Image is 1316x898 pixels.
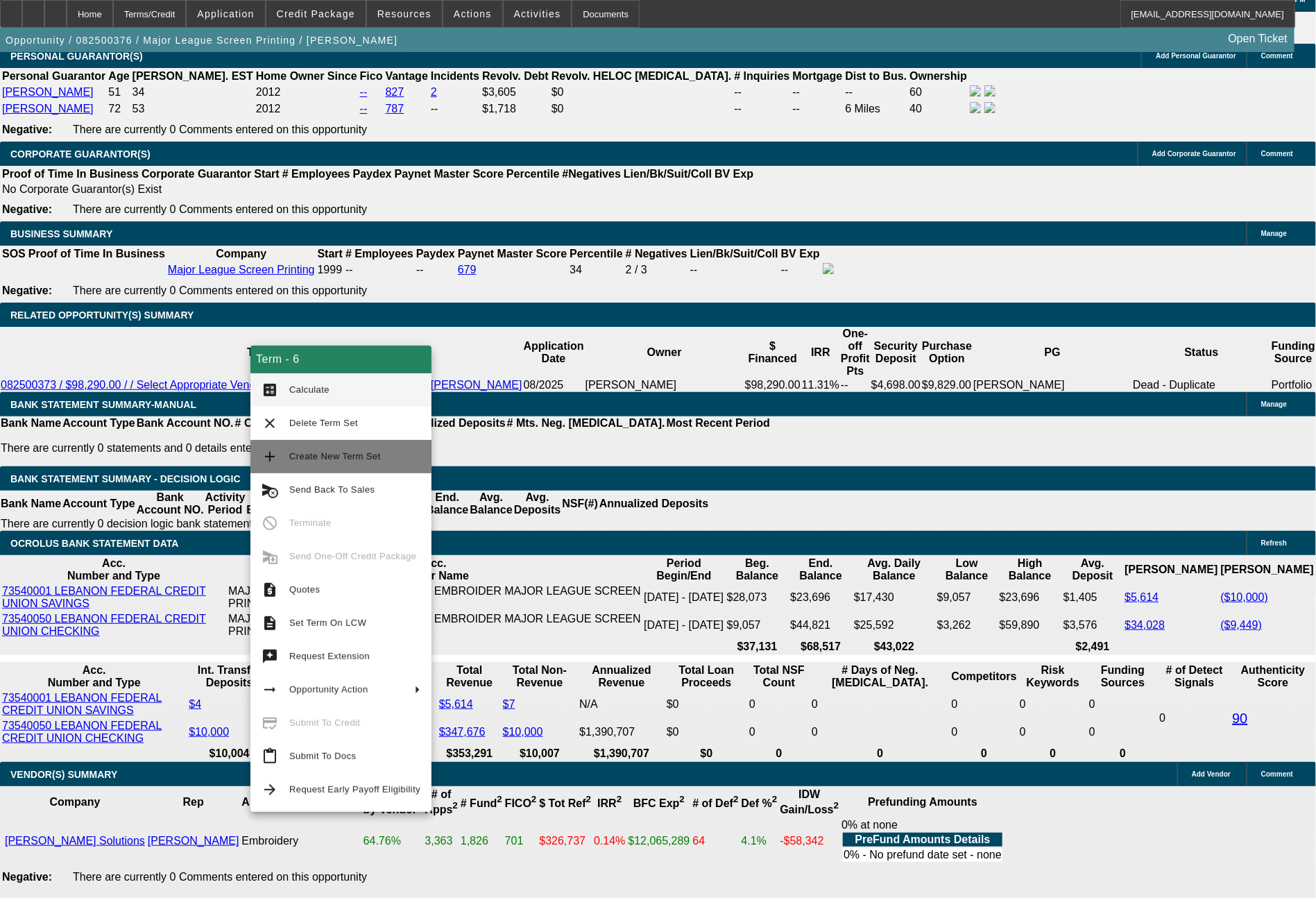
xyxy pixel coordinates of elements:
[228,584,642,611] td: MAJOR LEAGUE SCREEN PRINTING & EMBROIDER MAJOR LEAGUE SCREEN PRINTING & EMBROIDERY INC
[183,796,204,808] b: Rep
[289,651,370,661] span: Request Extension
[781,248,820,260] b: BV Exp
[744,327,801,378] th: $ Financed
[666,719,747,745] td: $0
[482,70,549,82] b: Revolv. Debt
[439,698,473,710] a: $5,614
[289,418,358,428] span: Delete Term Set
[1125,619,1165,631] a: $34,028
[552,70,732,82] b: Revolv. HELOC [MEDICAL_DATA].
[73,285,367,296] span: There are currently 0 Comments entered on this opportunity
[843,848,1002,862] td: 0% - No prefund date set - none
[1220,557,1315,583] th: [PERSON_NAME]
[937,584,998,611] td: $9,057
[811,691,950,718] td: 0
[999,557,1061,583] th: High Balance
[749,663,810,690] th: Sum of the Total NSF Count and Total Overdraft Fee Count from Ocrolus
[531,795,536,805] sup: 2
[539,797,591,809] b: $ Tot Ref
[551,85,733,100] td: $0
[132,101,254,117] td: 53
[345,264,353,276] span: --
[363,818,423,864] td: 64.76%
[628,818,691,864] td: $12,065,289
[168,264,315,276] a: Major League Screen Printing
[951,719,1018,745] td: 0
[793,70,843,82] b: Mortgage
[579,691,665,718] td: N/A
[1132,378,1271,392] td: Dead - Duplicate
[853,584,935,611] td: $17,430
[250,346,431,373] div: Term - 6
[504,1,572,27] button: Activities
[680,795,685,805] sup: 2
[254,168,279,180] b: Start
[1132,327,1271,378] th: Status
[643,557,725,583] th: Period Begin/End
[1221,591,1269,603] a: ($10,000)
[438,747,501,761] th: $353,291
[506,168,559,180] b: Percentile
[514,8,561,19] span: Activities
[458,248,567,260] b: Paynet Master Score
[909,70,967,82] b: Ownership
[1088,663,1158,690] th: Funding Sources
[690,262,779,278] td: --
[693,797,739,809] b: # of Def
[1156,52,1236,60] span: Add Personal Guarantor
[593,818,626,864] td: 0.14%
[136,416,234,430] th: Bank Account NO.
[937,612,998,638] td: $3,262
[563,168,622,180] b: #Negatives
[2,86,94,98] a: [PERSON_NAME]
[855,833,991,845] b: PreFund Amounts Details
[228,612,642,638] td: MAJOR LEAGUE SCREEN PRINTING & EMBROIDER MAJOR LEAGUE SCREEN PRINTING & EMBROIDERY INC
[425,818,459,864] td: 3,363
[633,797,685,809] b: BFC Exp
[772,795,777,805] sup: 2
[1159,663,1230,690] th: # of Detect Signals
[984,102,995,113] img: linkedin-icon.png
[834,801,839,811] sup: 2
[1271,327,1316,378] th: Funding Source
[692,818,740,864] td: 64
[216,248,266,260] b: Company
[801,327,840,378] th: IRR
[360,86,368,98] a: --
[262,681,278,698] mat-icon: arrow_right_alt
[1221,619,1263,631] a: ($9,449)
[395,168,504,180] b: Paynet Master Score
[973,378,1132,392] td: [PERSON_NAME]
[345,248,413,260] b: # Employees
[289,384,330,395] span: Calculate
[1261,539,1287,547] span: Refresh
[841,819,1004,863] div: 0% at none
[749,691,810,718] td: 0
[205,491,246,517] th: Activity Period
[597,797,622,809] b: IRR
[1019,663,1087,690] th: Risk Keywords
[1088,691,1158,718] td: 0
[951,663,1018,690] th: Competitors
[262,615,278,632] mat-icon: description
[188,663,271,690] th: Int. Transfer Deposits
[551,101,733,117] td: $0
[570,248,622,260] b: Percentile
[262,415,278,432] mat-icon: clear
[481,85,549,100] td: $3,605
[453,801,458,811] sup: 2
[10,149,151,160] span: CORPORATE GUARANTOR(S)
[318,248,343,260] b: Start
[431,86,437,98] a: 2
[626,264,687,276] div: 2 / 3
[733,101,790,117] td: --
[1261,52,1293,60] span: Comment
[289,618,366,628] span: Set Term On LCW
[2,871,52,883] b: Negative:
[643,584,725,611] td: [DATE] - [DATE]
[425,491,469,517] th: End. Balance
[579,663,665,690] th: Annualized Revenue
[108,101,130,117] td: 72
[262,448,278,465] mat-icon: add
[845,85,908,100] td: --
